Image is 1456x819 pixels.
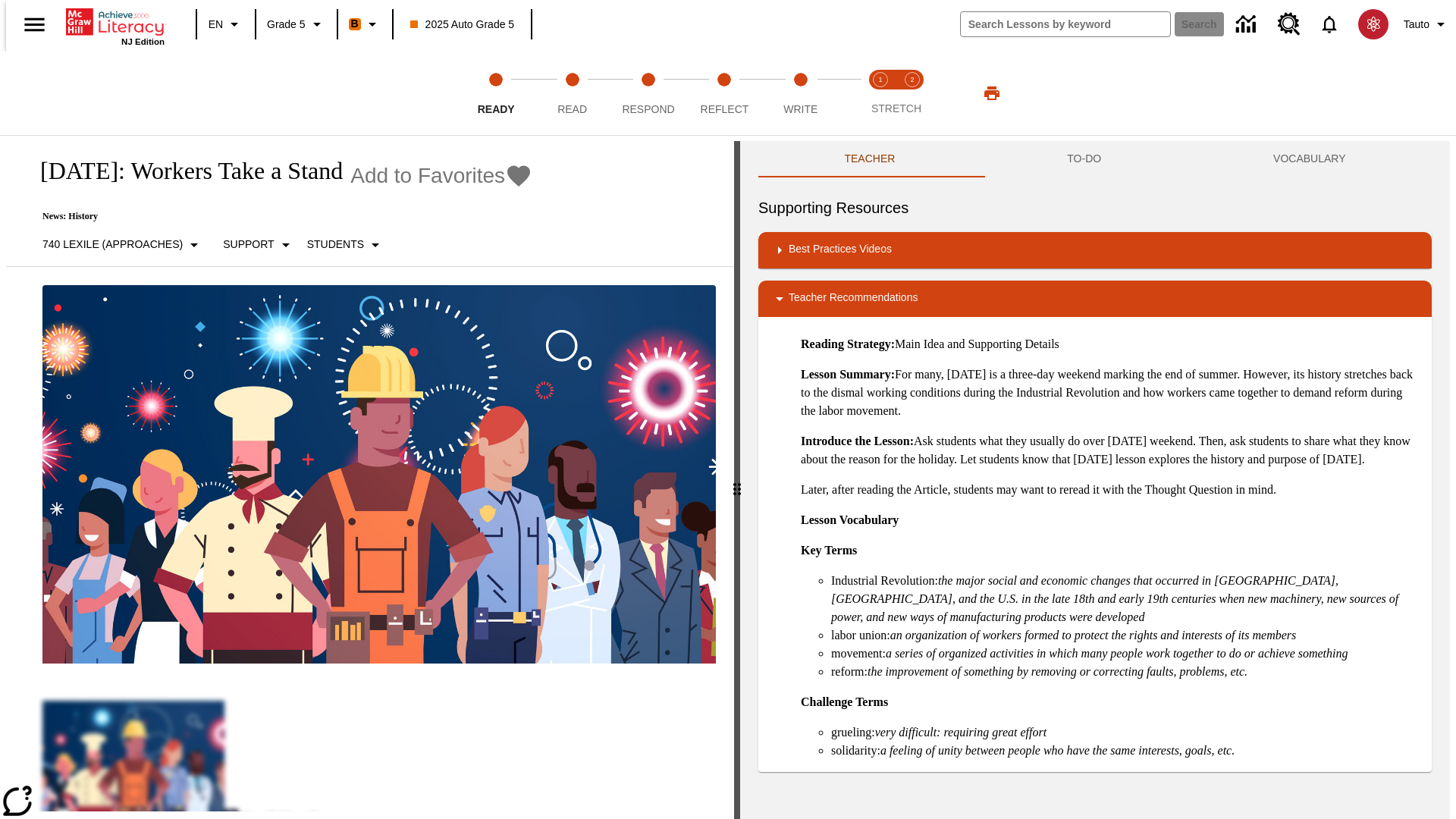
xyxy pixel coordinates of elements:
[890,629,1297,642] em: an organization of workers formed to protect the rights and interests of its members
[6,141,734,811] div: reading
[801,544,857,557] strong: Key Terms
[886,647,1348,660] em: a series of organized activities in which many people work together to do or achieve something
[351,14,359,33] span: B
[604,52,692,135] button: Respond step 3 of 5
[875,726,1046,739] em: very difficult: requiring great effort
[740,141,1450,819] div: activity
[801,337,895,350] strong: Reading Strategy:
[12,2,57,47] button: Open side menu
[831,742,1420,760] li: solidarity:
[858,52,902,135] button: Stretch Read step 1 of 2
[452,52,540,135] button: Ready step 1 of 5
[307,237,364,253] p: Students
[783,103,817,115] span: Write
[981,141,1188,177] button: TO-DO
[410,17,515,33] span: 2025 Auto Grade 5
[261,11,332,38] button: Grade: Grade 5, Select a grade
[350,164,505,188] span: Add to Favorites
[801,432,1420,469] p: Ask students what they usually do over [DATE] weekend. Then, ask students to share what they know...
[1398,11,1456,38] button: Profile/Settings
[801,513,899,526] strong: Lesson Vocabulary
[831,663,1420,681] li: reform:
[528,52,616,135] button: Read step 2 of 5
[801,368,895,381] strong: Lesson Summary:
[758,281,1432,317] div: Teacher Recommendations
[217,231,300,259] button: Scaffolds, Support
[890,52,934,135] button: Stretch Respond step 2 of 2
[789,241,892,259] p: Best Practices Videos
[350,162,532,189] button: Add to Favorites - Labor Day: Workers Take a Stand
[223,237,274,253] p: Support
[267,17,306,33] span: Grade 5
[121,37,165,46] span: NJ Edition
[66,5,165,46] div: Home
[301,231,391,259] button: Select Student
[831,626,1420,645] li: labor union:
[478,103,515,115] span: Ready
[801,695,888,708] strong: Challenge Terms
[209,17,223,33] span: EN
[801,481,1420,499] p: Later, after reading the Article, students may want to reread it with the Thought Question in mind.
[343,11,388,38] button: Boost Class color is orange. Change class color
[758,141,981,177] button: Teacher
[758,141,1432,177] div: Instructional Panel Tabs
[801,435,914,447] strong: Introduce the Lesson:
[557,103,587,115] span: Read
[868,665,1247,678] em: the improvement of something by removing or correcting faults, problems, etc.
[871,102,921,115] span: STRETCH
[24,157,343,185] h1: [DATE]: Workers Take a Stand
[202,11,250,38] button: Language: EN, Select a language
[758,232,1432,268] div: Best Practices Videos
[1188,141,1432,177] button: VOCABULARY
[1404,17,1429,33] span: Tauto
[1358,9,1389,39] img: avatar image
[42,285,716,664] img: A banner with a blue background shows an illustrated row of diverse men and women dressed in clot...
[801,366,1420,420] p: For many, [DATE] is a three-day weekend marking the end of summer. However, its history stretches...
[1310,5,1349,44] a: Notifications
[831,572,1420,626] li: Industrial Revolution:
[24,211,532,222] p: News: History
[968,80,1016,107] button: Print
[831,574,1398,623] em: the major social and economic changes that occurred in [GEOGRAPHIC_DATA], [GEOGRAPHIC_DATA], and ...
[680,52,768,135] button: Reflect step 4 of 5
[831,645,1420,663] li: movement:
[1227,4,1269,45] a: Data Center
[789,290,918,308] p: Teacher Recommendations
[758,196,1432,220] h6: Supporting Resources
[831,723,1420,742] li: grueling:
[801,335,1420,353] p: Main Idea and Supporting Details
[757,52,845,135] button: Write step 5 of 5
[880,744,1235,757] em: a feeling of unity between people who have the same interests, goals, etc.
[622,103,674,115] span: Respond
[36,231,209,259] button: Select Lexile, 740 Lexile (Approaches)
[1349,5,1398,44] button: Select a new avatar
[878,76,882,83] text: 1
[961,12,1170,36] input: search field
[910,76,914,83] text: 2
[1269,4,1310,45] a: Resource Center, Will open in new tab
[734,141,740,819] div: Press Enter or Spacebar and then press right and left arrow keys to move the slider
[42,237,183,253] p: 740 Lexile (Approaches)
[701,103,749,115] span: Reflect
